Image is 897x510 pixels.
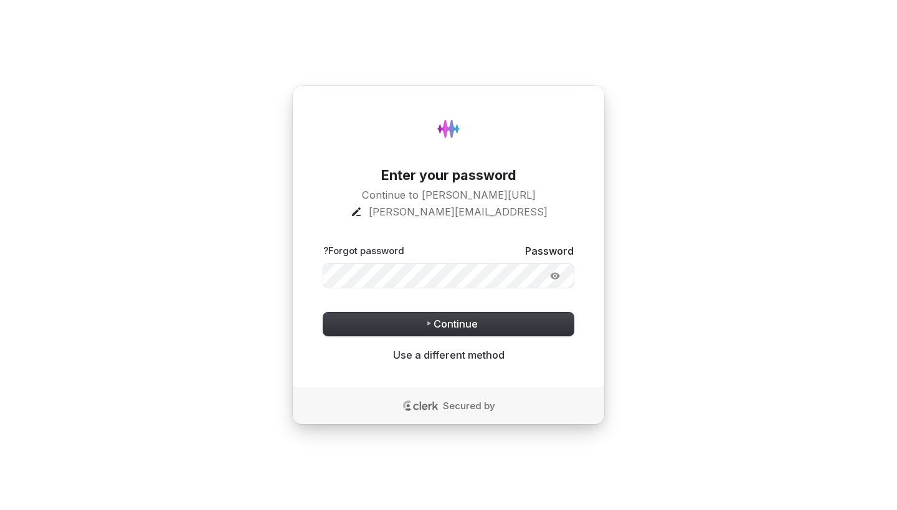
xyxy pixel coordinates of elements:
[362,189,536,201] font: Continue to [PERSON_NAME][URL]
[323,245,404,257] a: Forgot password?
[539,267,571,285] button: Show password
[323,313,574,336] button: Continue
[381,167,516,183] font: Enter your password
[350,205,363,218] button: Edit
[430,110,467,148] img: Hyde.ai
[369,205,548,218] font: [EMAIL_ADDRESS][PERSON_NAME]
[434,318,478,330] font: Continue
[393,349,505,361] font: Use a different method
[443,400,495,412] font: Secured by
[402,400,440,412] a: Clerk logo
[525,245,574,257] font: Password
[393,348,505,362] a: Use a different method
